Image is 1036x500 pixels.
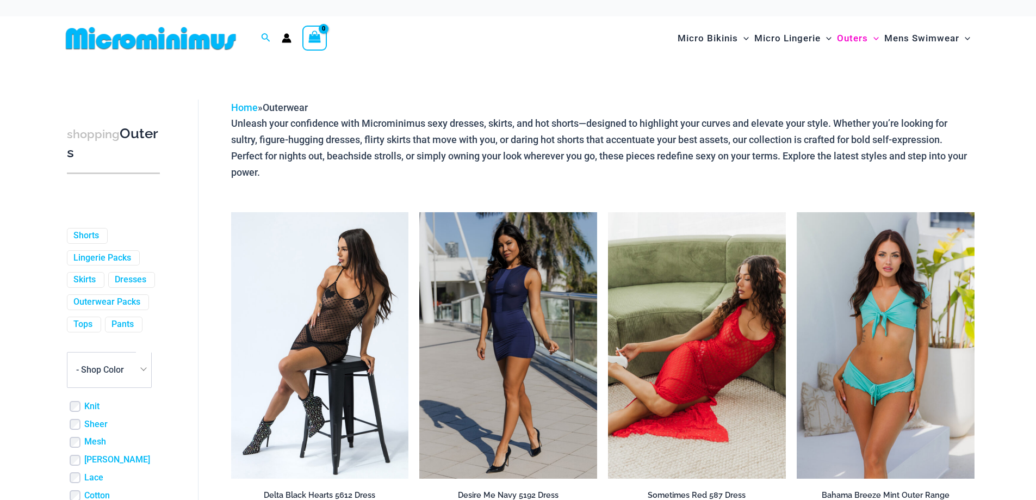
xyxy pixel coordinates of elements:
[608,212,786,479] a: Sometimes Red 587 Dress 10Sometimes Red 587 Dress 09Sometimes Red 587 Dress 09
[73,297,140,308] a: Outerwear Packs
[263,102,308,113] span: Outerwear
[738,24,749,52] span: Menu Toggle
[84,454,150,466] a: [PERSON_NAME]
[111,319,134,330] a: Pants
[84,401,100,412] a: Knit
[754,24,821,52] span: Micro Lingerie
[231,102,258,113] a: Home
[61,26,240,51] img: MM SHOP LOGO FLAT
[73,252,131,264] a: Lingerie Packs
[73,230,99,242] a: Shorts
[673,20,975,57] nav: Site Navigation
[73,274,96,286] a: Skirts
[884,24,959,52] span: Mens Swimwear
[678,24,738,52] span: Micro Bikinis
[231,115,975,180] p: Unleash your confidence with Microminimus sexy dresses, skirts, and hot shorts—designed to highli...
[282,33,291,43] a: Account icon link
[797,212,975,479] a: Bahama Breeze Mint 9116 Crop Top 5119 Shorts 01v2Bahama Breeze Mint 9116 Crop Top 5119 Shorts 04v...
[67,353,151,387] span: - Shop Color
[231,102,308,113] span: »
[67,352,152,388] span: - Shop Color
[868,24,879,52] span: Menu Toggle
[752,22,834,55] a: Micro LingerieMenu ToggleMenu Toggle
[84,436,106,448] a: Mesh
[882,22,973,55] a: Mens SwimwearMenu ToggleMenu Toggle
[302,26,327,51] a: View Shopping Cart, empty
[821,24,832,52] span: Menu Toggle
[231,212,409,479] a: Delta Black Hearts 5612 Dress 05Delta Black Hearts 5612 Dress 04Delta Black Hearts 5612 Dress 04
[261,32,271,45] a: Search icon link
[608,212,786,479] img: Sometimes Red 587 Dress 10
[73,319,92,330] a: Tops
[675,22,752,55] a: Micro BikinisMenu ToggleMenu Toggle
[959,24,970,52] span: Menu Toggle
[76,365,124,375] span: - Shop Color
[419,212,597,479] a: Desire Me Navy 5192 Dress 11Desire Me Navy 5192 Dress 09Desire Me Navy 5192 Dress 09
[231,212,409,479] img: Delta Black Hearts 5612 Dress 05
[67,125,160,162] h3: Outers
[419,212,597,479] img: Desire Me Navy 5192 Dress 11
[67,127,120,141] span: shopping
[837,24,868,52] span: Outers
[834,22,882,55] a: OutersMenu ToggleMenu Toggle
[84,419,108,430] a: Sheer
[84,472,103,484] a: Lace
[797,212,975,479] img: Bahama Breeze Mint 9116 Crop Top 5119 Shorts 01v2
[115,274,146,286] a: Dresses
